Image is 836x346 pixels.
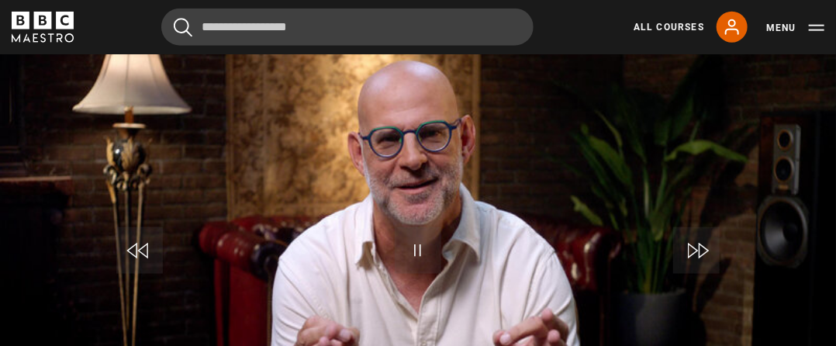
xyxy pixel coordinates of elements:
[12,12,74,43] svg: BBC Maestro
[766,20,824,36] button: Toggle navigation
[634,20,704,34] a: All Courses
[161,9,534,46] input: Search
[174,18,192,37] button: Submit the search query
